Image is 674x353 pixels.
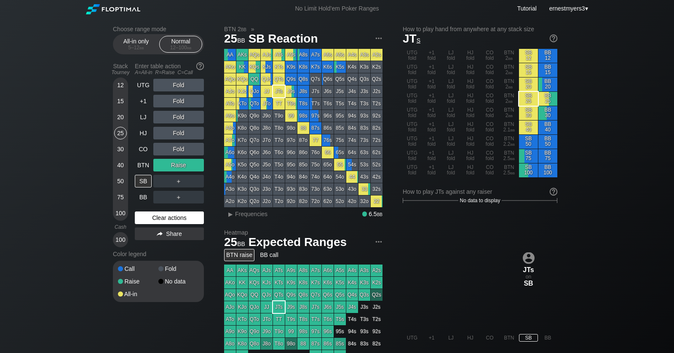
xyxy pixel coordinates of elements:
[480,63,499,77] div: CO fold
[236,122,248,134] div: K8o
[508,112,513,118] span: bb
[334,86,346,97] div: J5s
[310,61,321,73] div: K7s
[480,49,499,63] div: CO fold
[249,171,260,183] div: Q4o
[519,149,538,163] div: SB 75
[519,135,538,149] div: SB 50
[334,134,346,146] div: 75s
[310,110,321,122] div: 97s
[322,110,334,122] div: 96s
[282,5,391,14] div: No Limit Hold’em Poker Ranges
[241,26,246,32] span: bb
[273,147,285,158] div: T6o
[403,188,557,195] div: How to play JTs against any raiser
[549,187,558,196] img: help.32db89a4.svg
[441,92,460,106] div: LJ fold
[297,159,309,171] div: 85o
[195,62,205,71] img: help.32db89a4.svg
[153,79,204,91] div: Fold
[113,26,204,32] h2: Choose range mode
[310,86,321,97] div: J7s
[371,171,382,183] div: 42s
[249,183,260,195] div: Q3o
[441,163,460,177] div: LJ fold
[334,110,346,122] div: 95s
[114,159,127,171] div: 40
[273,49,285,61] div: ATs
[441,49,460,63] div: LJ fold
[114,191,127,203] div: 75
[519,92,538,106] div: SB 25
[358,98,370,110] div: T3s
[441,78,460,91] div: LJ fold
[403,49,422,63] div: UTG fold
[261,122,273,134] div: J8o
[346,98,358,110] div: T4s
[273,61,285,73] div: KTs
[346,73,358,85] div: Q4s
[297,183,309,195] div: 83o
[249,73,260,85] div: QQ
[358,86,370,97] div: J3s
[249,159,260,171] div: Q5o
[261,110,273,122] div: J9o
[110,70,131,75] div: Tourney
[538,92,557,106] div: BB 25
[508,84,513,90] span: bb
[297,171,309,183] div: 84o
[297,122,309,134] div: 88
[519,163,538,177] div: SB 100
[285,86,297,97] div: J9s
[310,171,321,183] div: 74o
[249,49,260,61] div: AQs
[237,35,245,44] span: bb
[346,147,358,158] div: 64s
[346,49,358,61] div: A4s
[549,5,585,12] span: ernestmyers3
[249,110,260,122] div: Q9o
[310,122,321,134] div: 87s
[403,135,422,149] div: UTG fold
[500,106,519,120] div: BTN 2
[310,183,321,195] div: 73o
[441,135,460,149] div: LJ fold
[114,233,127,246] div: 100
[334,122,346,134] div: 85s
[403,92,422,106] div: UTG fold
[346,61,358,73] div: K4s
[236,171,248,183] div: K4o
[358,61,370,73] div: K3s
[261,98,273,110] div: JTo
[273,98,285,110] div: TT
[223,32,246,46] span: 25
[480,120,499,134] div: CO fold
[461,78,480,91] div: HJ fold
[153,143,204,155] div: Fold
[371,183,382,195] div: 32s
[273,171,285,183] div: T4o
[114,143,127,155] div: 30
[374,34,383,43] img: ellipsis.fd386fe8.svg
[519,120,538,134] div: SB 40
[153,127,204,139] div: Fold
[422,149,441,163] div: +1 fold
[285,159,297,171] div: 95o
[139,45,144,51] span: bb
[297,110,309,122] div: 98s
[285,147,297,158] div: 96o
[346,183,358,195] div: 43o
[441,149,460,163] div: LJ fold
[422,163,441,177] div: +1 fold
[249,61,260,73] div: KQs
[135,79,152,91] div: UTG
[261,171,273,183] div: J4o
[135,127,152,139] div: HJ
[480,92,499,106] div: CO fold
[523,252,535,264] img: icon-avatar.b40e07d9.svg
[224,147,236,158] div: A6o
[422,78,441,91] div: +1 fold
[346,171,358,183] div: 44
[346,122,358,134] div: 84s
[461,49,480,63] div: HJ fold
